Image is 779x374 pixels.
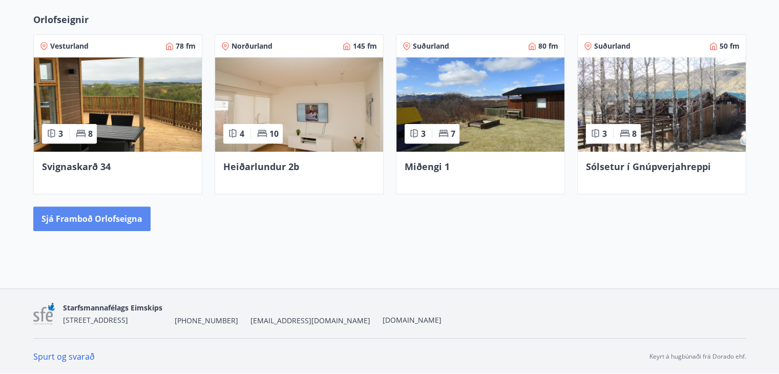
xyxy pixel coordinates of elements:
[42,160,111,173] span: Svignaskarð 34
[58,128,63,139] span: 3
[63,315,128,325] span: [STREET_ADDRESS]
[63,303,162,313] span: Starfsmannafélags Eimskips
[33,206,151,231] button: Sjá framboð orlofseigna
[215,57,383,152] img: Paella dish
[538,41,558,51] span: 80 fm
[353,41,377,51] span: 145 fm
[594,41,630,51] span: Suðurland
[602,128,607,139] span: 3
[421,128,426,139] span: 3
[34,57,202,152] img: Paella dish
[240,128,244,139] span: 4
[175,316,238,326] span: [PHONE_NUMBER]
[578,57,746,152] img: Paella dish
[451,128,455,139] span: 7
[586,160,711,173] span: Sólsetur í Gnúpverjahreppi
[405,160,450,173] span: Miðengi 1
[720,41,740,51] span: 50 fm
[231,41,272,51] span: Norðurland
[396,57,564,152] img: Paella dish
[50,41,89,51] span: Vesturland
[269,128,279,139] span: 10
[383,315,441,325] a: [DOMAIN_NAME]
[632,128,637,139] span: 8
[33,303,55,325] img: 7sa1LslLnpN6OqSLT7MqncsxYNiZGdZT4Qcjshc2.png
[223,160,299,173] span: Heiðarlundur 2b
[88,128,93,139] span: 8
[413,41,449,51] span: Suðurland
[33,13,89,26] span: Orlofseignir
[250,316,370,326] span: [EMAIL_ADDRESS][DOMAIN_NAME]
[649,352,746,361] p: Keyrt á hugbúnaði frá Dorado ehf.
[176,41,196,51] span: 78 fm
[33,351,95,362] a: Spurt og svarað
